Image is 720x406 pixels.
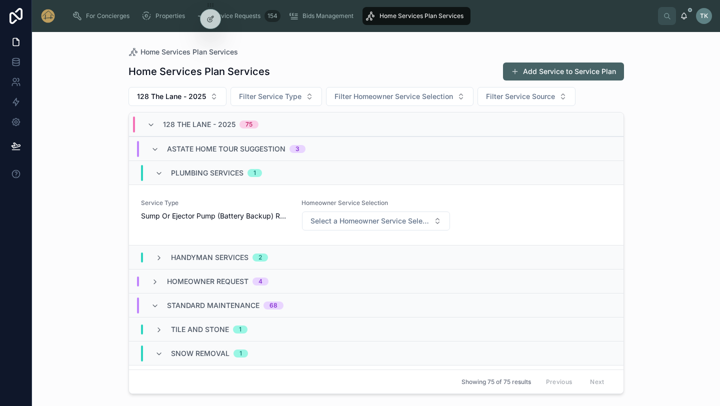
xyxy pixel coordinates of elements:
span: Tile and Stone [171,324,229,334]
div: 4 [258,277,262,285]
button: Select Button [230,87,322,106]
h1: Home Services Plan Services [128,64,270,78]
span: 128 The Lane - 2025 [163,119,235,129]
img: App logo [40,8,56,24]
span: Select a Homeowner Service Selection [310,216,429,226]
span: Home Services Plan Services [140,47,238,57]
span: Filter Service Type [239,91,301,101]
button: Add Service to Service Plan [503,62,624,80]
span: Bids Management [302,12,353,20]
span: Homeowner Request [167,276,248,286]
div: 154 [264,10,280,22]
span: Service Type [141,199,290,207]
a: Service Requests154 [194,7,283,25]
a: For Concierges [69,7,136,25]
div: 1 [239,325,241,333]
button: Select Button [302,211,450,230]
span: For Concierges [86,12,129,20]
span: Snow Removal [171,348,229,358]
span: Plumbing Services [171,168,243,178]
span: Home Services Plan Services [379,12,463,20]
a: Home Services Plan Services [362,7,470,25]
div: 75 [245,120,252,128]
a: Bids Management [285,7,360,25]
span: Astate Home Tour Suggestion [167,144,285,154]
div: scrollable content [64,5,658,27]
div: 1 [239,349,242,357]
div: 3 [295,145,299,153]
a: Home Services Plan Services [128,47,238,57]
div: 2 [258,253,262,261]
span: Filter Homeowner Service Selection [334,91,453,101]
span: TK [700,12,708,20]
a: Properties [138,7,192,25]
span: Showing 75 of 75 results [461,378,531,386]
span: Standard Maintenance [167,300,259,310]
span: Filter Service Source [486,91,555,101]
button: Select Button [326,87,473,106]
span: 128 The Lane - 2025 [137,91,206,101]
span: Properties [155,12,185,20]
button: Select Button [477,87,575,106]
span: Service Requests [211,12,260,20]
button: Select Button [128,87,226,106]
div: 68 [269,301,277,309]
span: Handyman Services [171,252,248,262]
span: Homeowner Service Selection [301,199,450,207]
div: 1 [253,169,256,177]
a: Service TypeSump Or Ejector Pump (Battery Backup) ReplacementHomeowner Service SelectionSelect Bu... [129,184,623,245]
span: Sump Or Ejector Pump (Battery Backup) Replacement [141,211,290,221]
